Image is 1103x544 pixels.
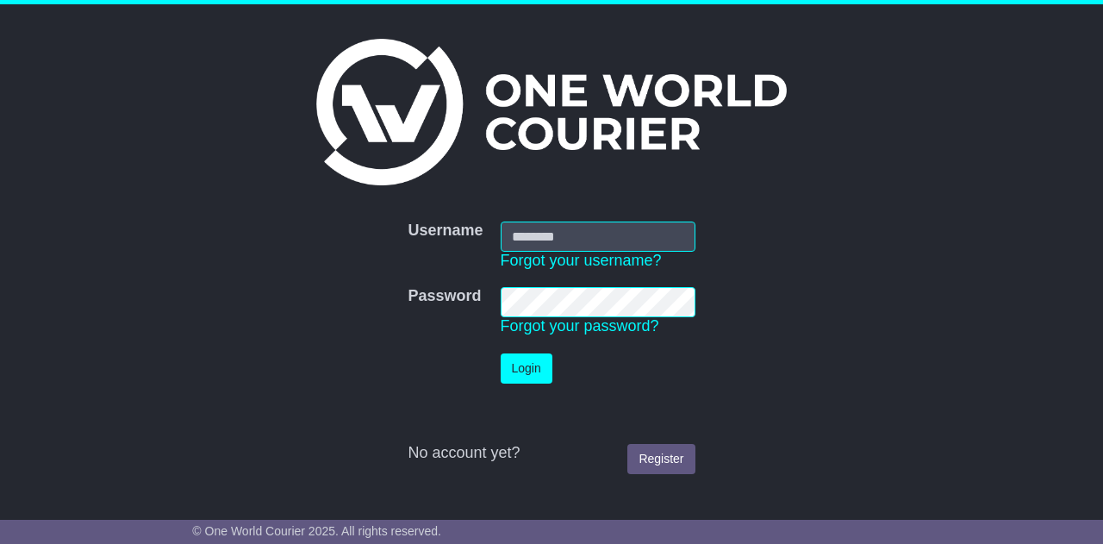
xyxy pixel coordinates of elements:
[408,444,695,463] div: No account yet?
[627,444,695,474] a: Register
[408,287,481,306] label: Password
[192,524,441,538] span: © One World Courier 2025. All rights reserved.
[408,222,483,241] label: Username
[501,317,659,335] a: Forgot your password?
[501,252,662,269] a: Forgot your username?
[501,353,552,384] button: Login
[316,39,787,185] img: One World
